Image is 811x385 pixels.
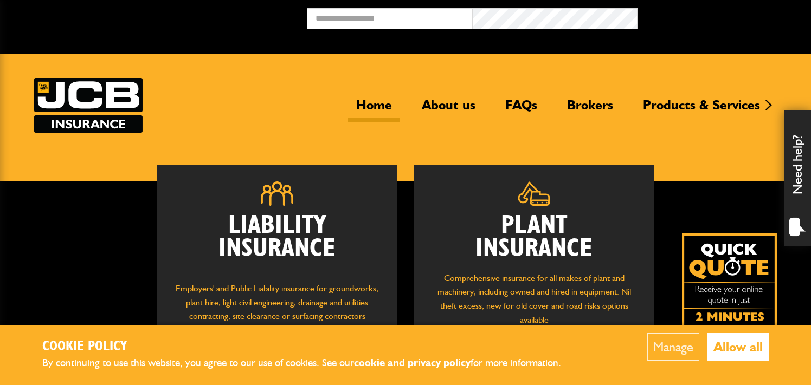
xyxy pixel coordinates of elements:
[348,97,400,122] a: Home
[638,8,803,25] button: Broker Login
[682,233,777,328] a: Get your insurance quote isn just 2-minutes
[497,97,545,122] a: FAQs
[354,356,471,369] a: cookie and privacy policy
[414,97,484,122] a: About us
[42,355,579,371] p: By continuing to use this website, you agree to our use of cookies. See our for more information.
[173,214,381,271] h2: Liability Insurance
[559,97,621,122] a: Brokers
[784,110,811,246] div: Need help?
[635,97,768,122] a: Products & Services
[707,333,769,361] button: Allow all
[430,271,638,327] p: Comprehensive insurance for all makes of plant and machinery, including owned and hired in equipm...
[430,214,638,260] h2: Plant Insurance
[647,333,699,361] button: Manage
[42,338,579,355] h2: Cookie Policy
[34,78,143,133] a: JCB Insurance Services
[682,233,777,328] img: Quick Quote
[173,282,381,334] p: Employers' and Public Liability insurance for groundworks, plant hire, light civil engineering, d...
[34,78,143,133] img: JCB Insurance Services logo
